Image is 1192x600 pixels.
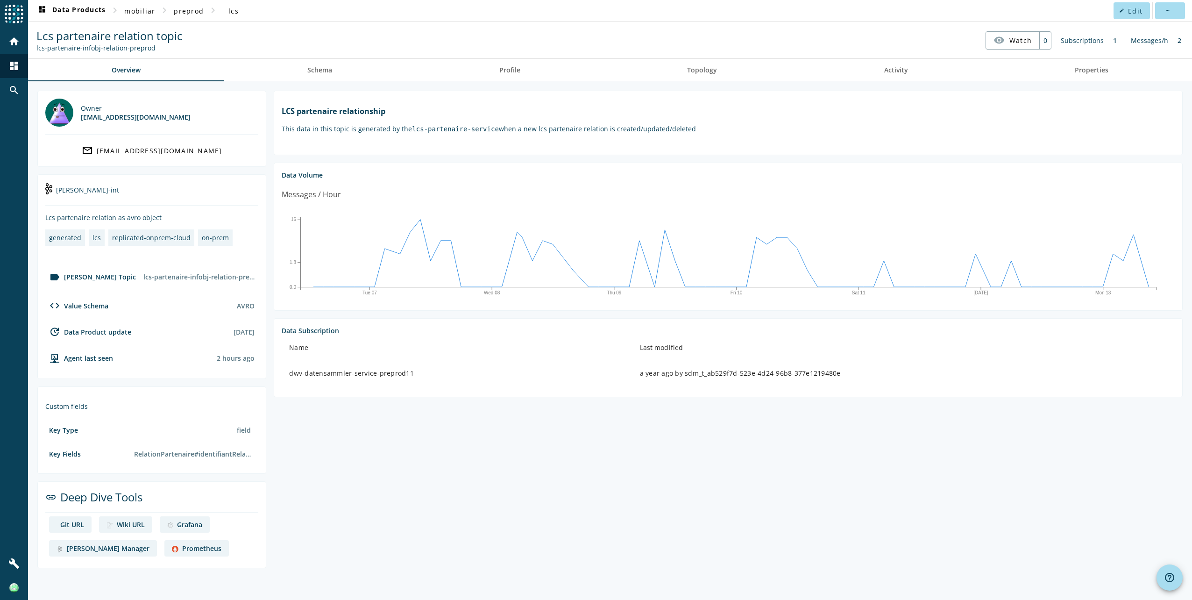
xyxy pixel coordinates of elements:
img: spoud-logo.svg [5,5,23,23]
code: lcs-partenaire-service [412,125,498,133]
div: Prometheus [182,544,221,553]
div: Key Fields [49,450,81,458]
div: Owner [81,104,191,113]
mat-icon: help_outline [1164,572,1175,583]
div: Data Product update [45,326,131,337]
div: RelationPartenaire#identifiantRelation [130,446,255,462]
a: deep dive imageGit URL [49,516,92,533]
div: [PERSON_NAME]-int [45,182,258,206]
div: Subscriptions [1056,31,1108,50]
span: Topology [687,67,717,73]
div: Key Type [49,426,78,435]
mat-icon: dashboard [36,5,48,16]
img: deep dive image [167,522,173,529]
mat-icon: code [49,300,60,311]
mat-icon: search [8,85,20,96]
div: AVRO [237,301,255,310]
div: [PERSON_NAME] Topic [45,271,136,283]
text: Tue 07 [362,290,377,295]
span: preprod [174,7,204,15]
button: lcs [219,2,248,19]
div: on-prem [202,233,229,242]
div: 0 [1039,32,1051,49]
span: Overview [112,67,141,73]
mat-icon: link [45,492,57,503]
span: Properties [1075,67,1108,73]
text: 0.0 [290,284,296,289]
span: Data Products [36,5,106,16]
span: mobiliar [124,7,155,15]
a: deep dive imageWiki URL [99,516,152,533]
div: generated [49,233,81,242]
mat-icon: chevron_right [207,5,219,16]
img: deep dive image [172,546,178,552]
td: a year ago by sdm_t_ab529f7d-523e-4d24-96b8-377e1219480e [632,361,1175,386]
div: 2 [1173,31,1186,50]
div: [PERSON_NAME] Manager [67,544,149,553]
span: lcs [228,7,239,15]
div: Data Volume [282,171,1175,179]
img: deep dive image [57,546,63,552]
button: Watch [986,32,1039,49]
div: Git URL [60,520,84,529]
h1: LCS partenaire relationship [282,106,1175,116]
mat-icon: chevron_right [109,5,121,16]
div: 1 [1108,31,1121,50]
img: 3a48fcac8981e98abad0d19906949f8f [9,583,19,593]
div: Kafka Topic: lcs-partenaire-infobj-relation-preprod [36,43,183,52]
div: agent-env-preprod [45,352,113,364]
text: Mon 13 [1095,290,1111,295]
mat-icon: edit [1119,8,1124,13]
div: Lcs partenaire relation as avro object [45,213,258,222]
div: [EMAIL_ADDRESS][DOMAIN_NAME] [81,113,191,121]
text: 16 [291,217,297,222]
div: Agents typically reports every 15min to 1h [217,354,255,363]
mat-icon: build [8,558,20,569]
button: Edit [1114,2,1150,19]
button: Data Products [33,2,109,19]
div: Grafana [177,520,202,529]
p: This data in this topic is generated by the when a new lcs partenaire relation is created/updated... [282,124,1175,133]
div: dwv-datensammler-service-preprod11 [289,369,624,378]
span: Activity [884,67,908,73]
button: preprod [170,2,207,19]
mat-icon: more_horiz [1164,8,1170,13]
div: field [233,422,255,438]
a: deep dive image[PERSON_NAME] Manager [49,540,157,557]
text: Wed 08 [484,290,500,295]
th: Name [282,335,632,361]
text: Sat 11 [852,290,866,295]
mat-icon: dashboard [8,60,20,71]
div: Messages / Hour [282,189,341,200]
mat-icon: visibility [993,35,1005,46]
div: Wiki URL [117,520,145,529]
button: mobiliar [121,2,159,19]
div: replicated-onprem-cloud [112,233,191,242]
text: Fri 10 [731,290,743,295]
img: mbx_301675@mobi.ch [45,99,73,127]
text: 1.8 [290,259,296,264]
mat-icon: label [49,271,60,283]
a: deep dive imagePrometheus [164,540,229,557]
div: [DATE] [234,328,255,336]
div: Messages/h [1126,31,1173,50]
div: Data Subscription [282,326,1175,335]
div: Custom fields [45,402,258,411]
mat-icon: mail_outline [82,145,93,156]
img: deep dive image [106,522,113,529]
div: lcs [92,233,101,242]
span: Schema [307,67,332,73]
text: Thu 09 [607,290,622,295]
span: Edit [1128,7,1142,15]
div: lcs-partenaire-infobj-relation-preprod [140,269,258,285]
span: Profile [499,67,520,73]
a: deep dive imageGrafana [160,516,210,533]
mat-icon: update [49,326,60,337]
text: [DATE] [974,290,989,295]
span: Watch [1009,32,1032,49]
div: [EMAIL_ADDRESS][DOMAIN_NAME] [97,146,222,155]
div: Deep Dive Tools [45,489,258,513]
mat-icon: chevron_right [159,5,170,16]
mat-icon: home [8,36,20,47]
div: Value Schema [45,300,108,311]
